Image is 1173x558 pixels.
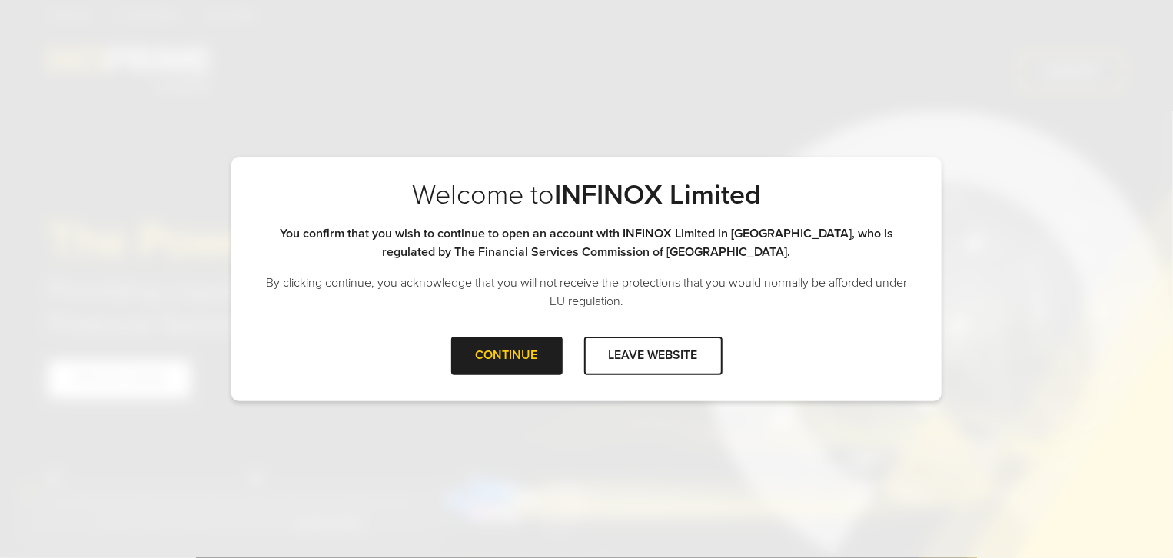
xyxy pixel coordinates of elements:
p: Welcome to [262,178,911,212]
strong: You confirm that you wish to continue to open an account with INFINOX Limited in [GEOGRAPHIC_DATA... [280,226,893,260]
p: By clicking continue, you acknowledge that you will not receive the protections that you would no... [262,274,911,311]
div: LEAVE WEBSITE [584,337,723,374]
div: CONTINUE [451,337,563,374]
strong: INFINOX Limited [554,178,761,211]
